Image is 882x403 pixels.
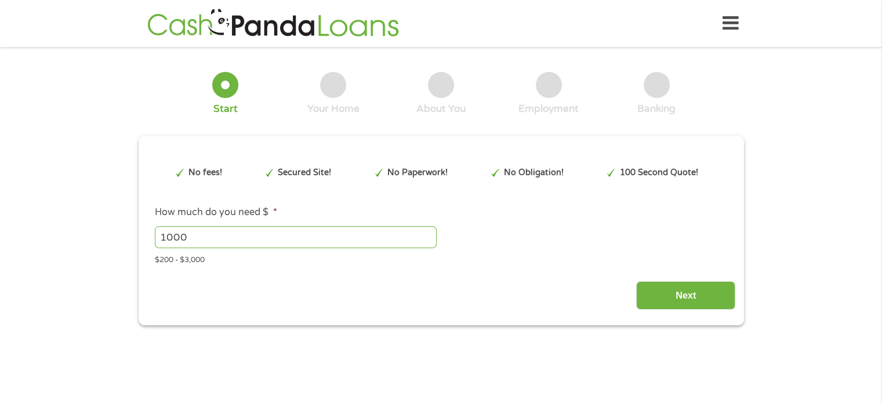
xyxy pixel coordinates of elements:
input: Next [636,281,735,310]
p: No Obligation! [504,166,564,179]
label: How much do you need $ [155,206,277,219]
div: Banking [637,103,676,115]
p: 100 Second Quote! [620,166,698,179]
div: Start [213,103,238,115]
p: No Paperwork! [387,166,448,179]
img: GetLoanNow Logo [144,7,402,40]
p: No fees! [188,166,222,179]
div: Employment [518,103,579,115]
p: Secured Site! [278,166,331,179]
div: About You [416,103,466,115]
div: $200 - $3,000 [155,250,727,266]
div: Your Home [307,103,360,115]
